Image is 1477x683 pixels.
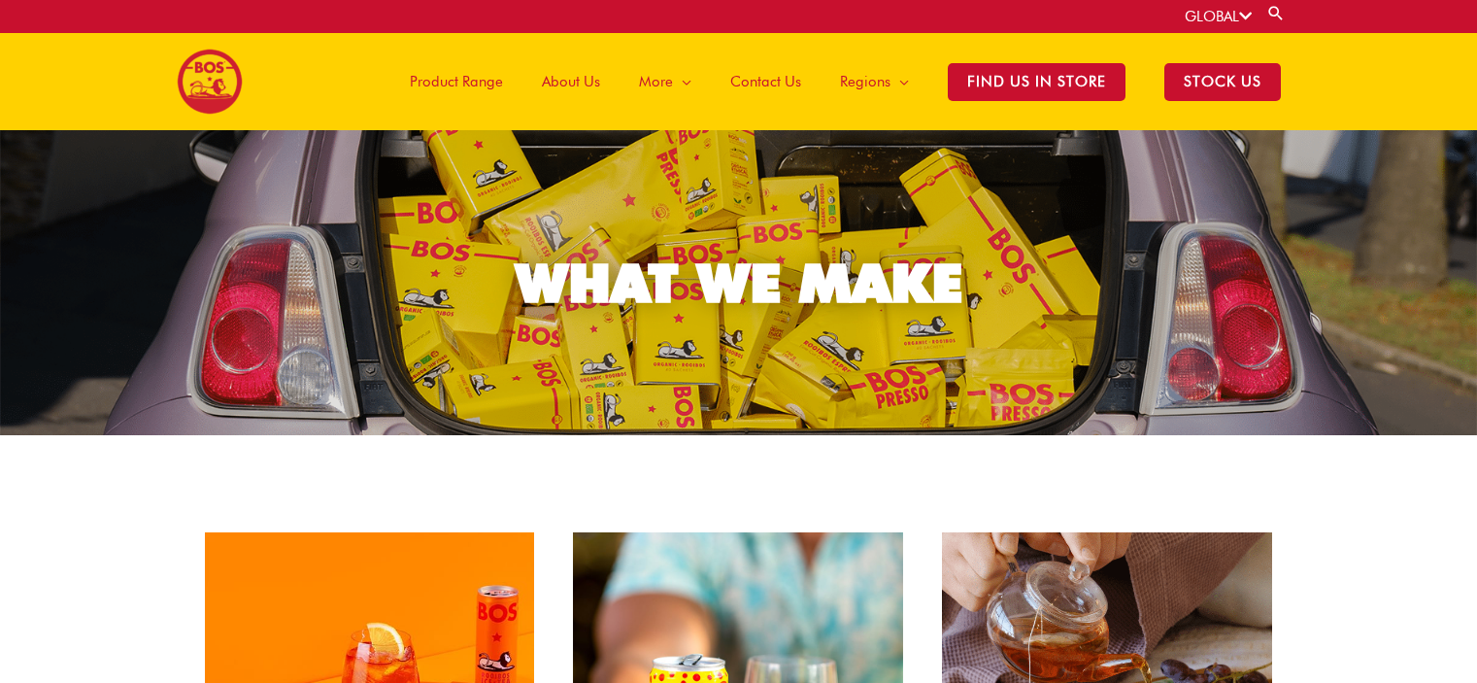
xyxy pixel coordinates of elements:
[376,33,1300,130] nav: Site Navigation
[730,52,801,111] span: Contact Us
[1185,8,1252,25] a: GLOBAL
[620,33,711,130] a: More
[928,33,1145,130] a: Find Us in Store
[516,256,962,310] div: WHAT WE MAKE
[1266,4,1286,22] a: Search button
[522,33,620,130] a: About Us
[542,52,600,111] span: About Us
[948,63,1125,101] span: Find Us in Store
[1164,63,1281,101] span: STOCK US
[711,33,821,130] a: Contact Us
[390,33,522,130] a: Product Range
[1145,33,1300,130] a: STOCK US
[639,52,673,111] span: More
[177,49,243,115] img: BOS logo finals-200px
[821,33,928,130] a: Regions
[410,52,503,111] span: Product Range
[840,52,890,111] span: Regions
